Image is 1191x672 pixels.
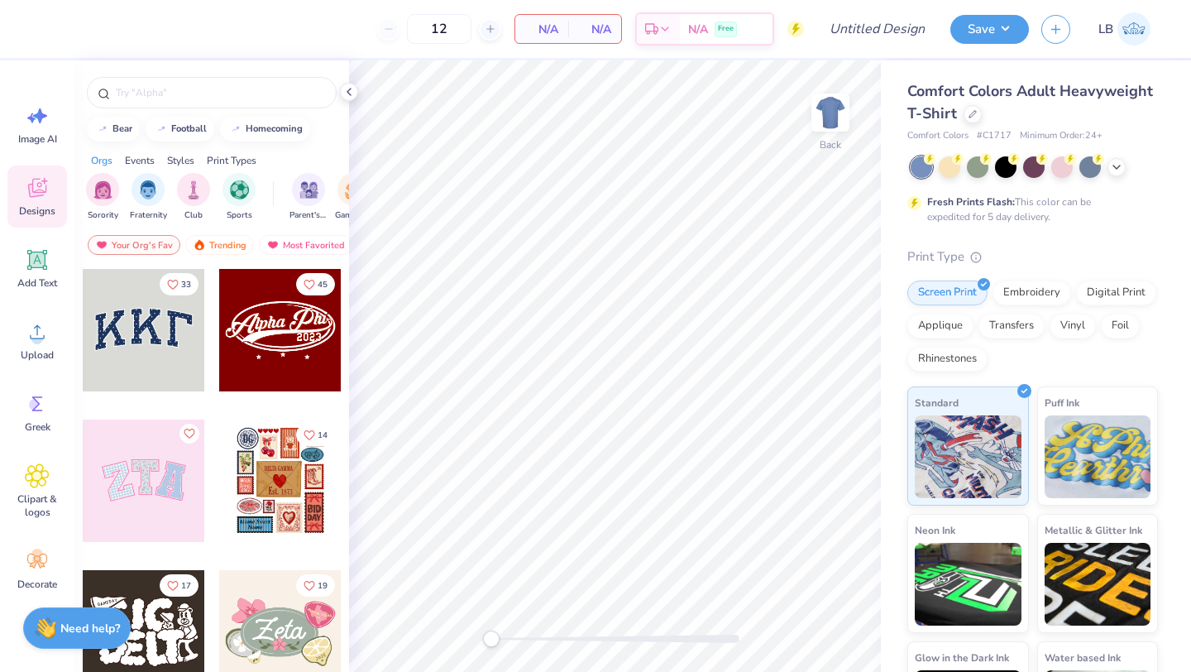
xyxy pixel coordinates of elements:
[112,124,132,133] div: bear
[88,209,118,222] span: Sorority
[1101,314,1140,338] div: Foil
[318,582,328,590] span: 19
[318,281,328,289] span: 45
[816,12,938,46] input: Untitled Design
[259,235,352,255] div: Most Favorited
[18,132,57,146] span: Image AI
[220,117,310,142] button: homecoming
[915,649,1009,666] span: Glow in the Dark Ink
[335,173,373,222] button: filter button
[335,209,373,222] span: Game Day
[345,180,364,199] img: Game Day Image
[19,204,55,218] span: Designs
[167,153,194,168] div: Styles
[718,23,734,35] span: Free
[17,276,57,290] span: Add Text
[91,153,112,168] div: Orgs
[21,348,54,362] span: Upload
[177,173,210,222] button: filter button
[160,273,198,295] button: Like
[1050,314,1096,338] div: Vinyl
[87,117,140,142] button: bear
[977,129,1012,143] span: # C1717
[907,81,1153,123] span: Comfort Colors Adult Heavyweight T-Shirt
[86,173,119,222] div: filter for Sorority
[915,521,955,539] span: Neon Ink
[160,574,198,597] button: Like
[171,124,207,133] div: football
[289,209,328,222] span: Parent's Weekend
[978,314,1045,338] div: Transfers
[915,415,1021,498] img: Standard
[184,180,203,199] img: Club Image
[130,173,167,222] button: filter button
[915,394,959,411] span: Standard
[185,235,254,255] div: Trending
[1098,20,1113,39] span: LB
[407,14,471,44] input: – –
[296,273,335,295] button: Like
[95,239,108,251] img: most_fav.gif
[130,173,167,222] div: filter for Fraternity
[907,247,1158,266] div: Print Type
[93,180,112,199] img: Sorority Image
[915,543,1021,626] img: Neon Ink
[907,347,988,372] div: Rhinestones
[1045,415,1151,498] img: Puff Ink
[688,21,708,38] span: N/A
[578,21,611,38] span: N/A
[181,582,191,590] span: 17
[146,117,214,142] button: football
[907,281,988,305] div: Screen Print
[10,492,65,519] span: Clipart & logos
[230,180,249,199] img: Sports Image
[335,173,373,222] div: filter for Game Day
[181,281,191,289] span: 33
[155,124,168,134] img: trend_line.gif
[1076,281,1156,305] div: Digital Print
[207,153,256,168] div: Print Types
[483,631,500,647] div: Accessibility label
[86,173,119,222] button: filter button
[96,124,109,134] img: trend_line.gif
[289,173,328,222] button: filter button
[907,129,969,143] span: Comfort Colors
[222,173,256,222] button: filter button
[25,420,50,434] span: Greek
[88,235,180,255] div: Your Org's Fav
[125,153,155,168] div: Events
[289,173,328,222] div: filter for Parent's Weekend
[184,209,203,222] span: Club
[177,173,210,222] div: filter for Club
[17,578,57,591] span: Decorate
[222,173,256,222] div: filter for Sports
[814,96,847,129] img: Back
[193,239,206,251] img: trending.gif
[992,281,1071,305] div: Embroidery
[525,21,558,38] span: N/A
[318,431,328,439] span: 14
[1020,129,1103,143] span: Minimum Order: 24 +
[130,209,167,222] span: Fraternity
[1045,394,1079,411] span: Puff Ink
[296,574,335,597] button: Like
[114,84,326,101] input: Try "Alpha"
[927,194,1131,224] div: This color can be expedited for 5 day delivery.
[229,124,242,134] img: trend_line.gif
[1045,649,1121,666] span: Water based Ink
[1045,543,1151,626] img: Metallic & Glitter Ink
[927,195,1015,209] strong: Fresh Prints Flash:
[950,15,1029,44] button: Save
[1091,12,1158,46] a: LB
[266,239,280,251] img: most_fav.gif
[299,180,318,199] img: Parent's Weekend Image
[820,137,841,152] div: Back
[179,424,199,444] button: Like
[227,209,252,222] span: Sports
[296,424,335,446] button: Like
[139,180,157,199] img: Fraternity Image
[1117,12,1150,46] img: Laila Baptiste
[1045,521,1142,539] span: Metallic & Glitter Ink
[907,314,973,338] div: Applique
[60,621,120,636] strong: Need help?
